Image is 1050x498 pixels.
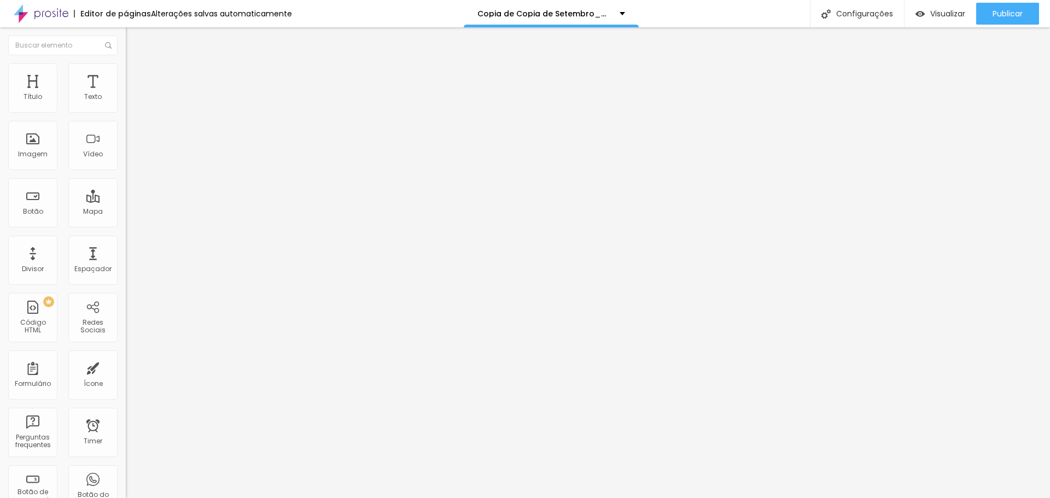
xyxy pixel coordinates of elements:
img: view-1.svg [915,9,925,19]
div: Formulário [15,380,51,388]
button: Visualizar [905,3,976,25]
div: Espaçador [74,265,112,273]
div: Botão [23,208,43,215]
div: Vídeo [83,150,103,158]
div: Perguntas frequentes [11,433,54,449]
div: Mapa [83,208,103,215]
span: Publicar [993,9,1023,18]
div: Texto [84,93,102,101]
div: Timer [84,437,102,445]
div: Alterações salvas automaticamente [151,10,292,17]
div: Código HTML [11,319,54,335]
span: Visualizar [930,9,965,18]
img: Icone [105,42,112,49]
input: Buscar elemento [8,36,118,55]
div: Redes Sociais [71,319,114,335]
div: Ícone [84,380,103,388]
img: Icone [821,9,831,19]
div: Imagem [18,150,48,158]
div: Divisor [22,265,44,273]
div: Editor de páginas [74,10,151,17]
div: Título [24,93,42,101]
button: Publicar [976,3,1039,25]
p: Copia de Copia de Setembro_Off [477,10,611,17]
